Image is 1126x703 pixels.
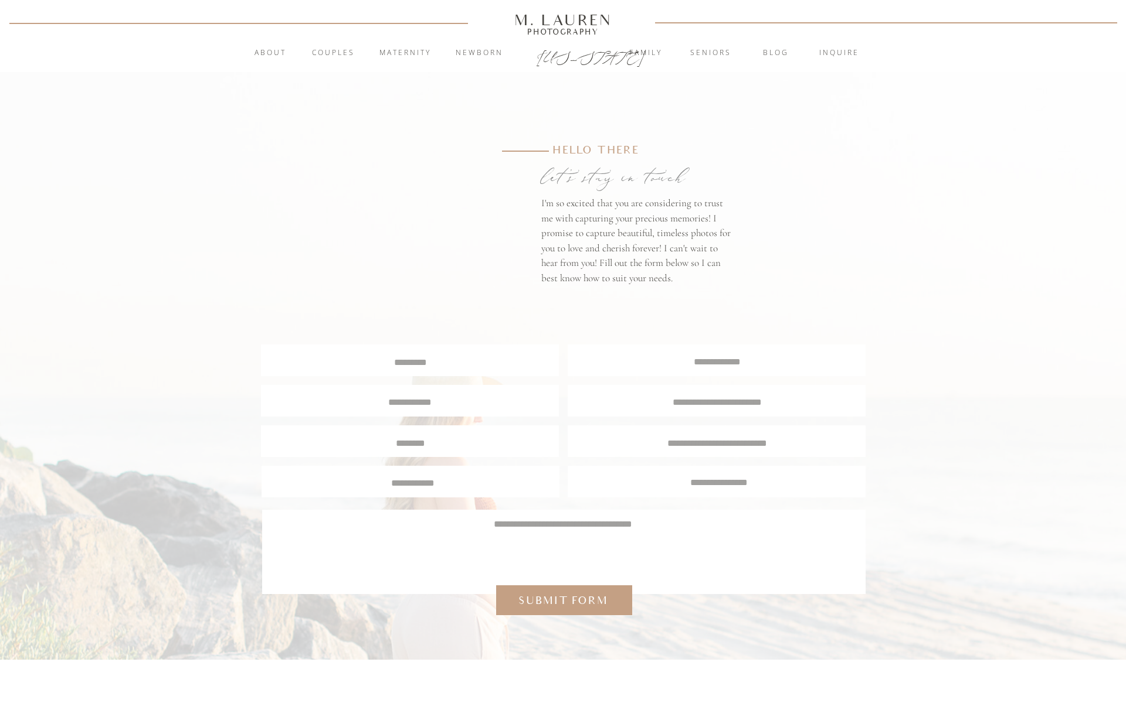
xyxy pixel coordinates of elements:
a: Photography [509,29,617,35]
p: Hello there [552,142,704,161]
p: let's stay in touch [541,161,734,193]
a: Family [614,47,677,59]
a: Newborn [447,47,511,59]
a: Maternity [374,47,437,59]
a: [US_STATE] [537,48,590,62]
p: I'm so excited that you are considering to trust me with capturing your precious memories! I prom... [541,196,734,295]
a: About [247,47,293,59]
a: Seniors [679,47,742,59]
a: inquire [808,47,871,59]
a: Couples [301,47,365,59]
a: blog [744,47,808,59]
a: M. Lauren [479,13,647,26]
a: Submit form [513,593,613,608]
